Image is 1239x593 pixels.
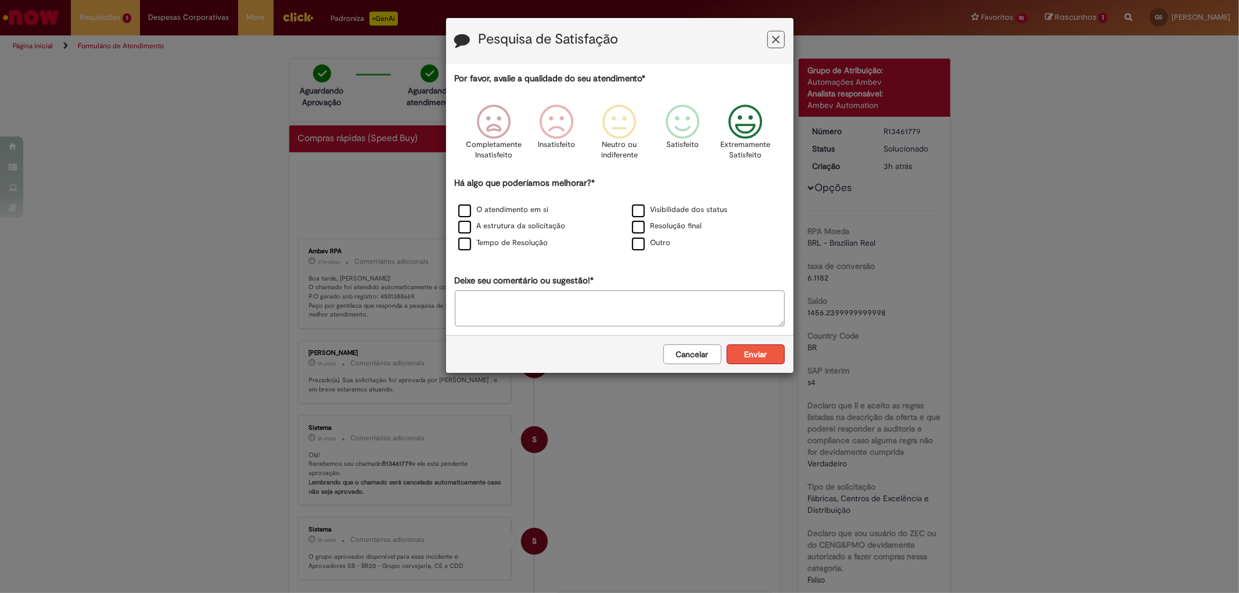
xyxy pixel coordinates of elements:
label: Outro [632,238,671,249]
p: Satisfeito [666,139,699,150]
div: Extremamente Satisfeito [716,96,775,175]
label: Deixe seu comentário ou sugestão!* [455,275,594,287]
div: Completamente Insatisfeito [464,96,523,175]
label: Pesquisa de Satisfação [479,32,619,47]
div: Insatisfeito [527,96,586,175]
div: Neutro ou indiferente [590,96,649,175]
div: Há algo que poderíamos melhorar?* [455,177,785,252]
button: Enviar [727,344,785,364]
label: Por favor, avalie a qualidade do seu atendimento* [455,73,646,85]
label: Resolução final [632,221,702,232]
div: Satisfeito [653,96,712,175]
label: Visibilidade dos status [632,204,728,215]
button: Cancelar [663,344,721,364]
p: Insatisfeito [538,139,575,150]
p: Neutro ou indiferente [598,139,640,161]
label: A estrutura da solicitação [458,221,566,232]
label: Tempo de Resolução [458,238,548,249]
label: O atendimento em si [458,204,549,215]
p: Extremamente Satisfeito [720,139,770,161]
p: Completamente Insatisfeito [466,139,522,161]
